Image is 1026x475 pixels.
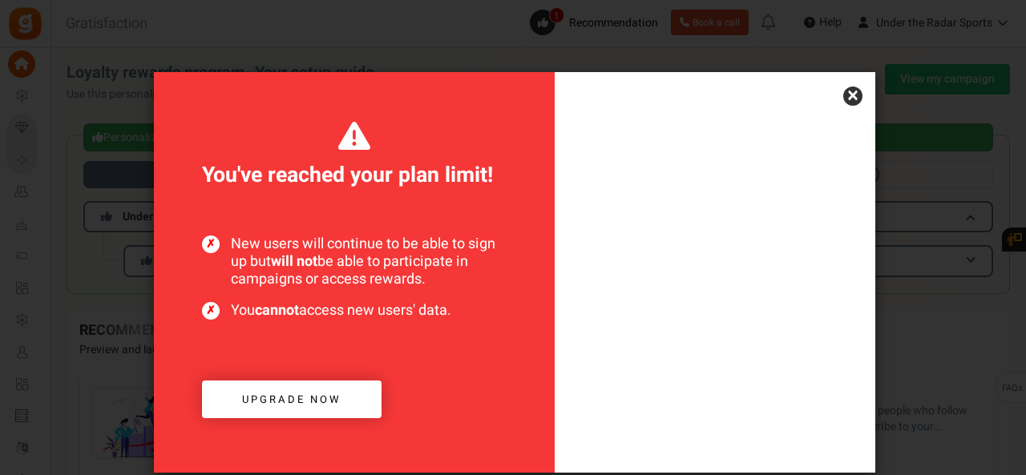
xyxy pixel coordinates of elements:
[242,392,341,407] span: Upgrade now
[202,235,507,288] span: New users will continue to be able to sign up but be able to participate in campaigns or access r...
[202,380,382,418] a: Upgrade now
[555,152,875,473] img: Increased users
[202,120,507,191] span: You've reached your plan limit!
[255,300,299,321] b: cannot
[843,87,862,106] a: ×
[271,251,317,272] b: will not
[202,302,507,320] span: You access new users' data.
